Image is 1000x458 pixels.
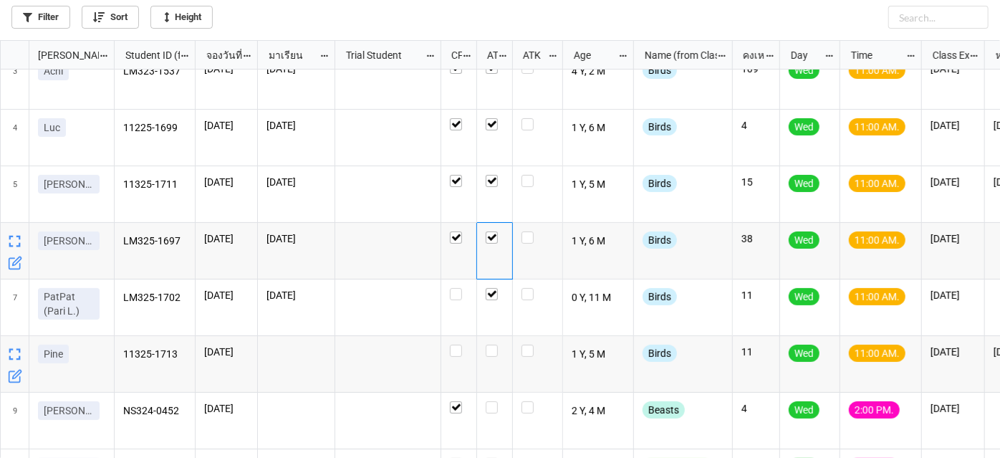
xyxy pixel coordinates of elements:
div: Wed [789,62,819,79]
div: Wed [789,175,819,192]
a: Height [150,6,213,29]
p: 4 [741,401,771,416]
p: NS324-0452 [123,401,187,421]
div: 11:00 AM. [849,288,905,305]
div: ATK [514,47,547,63]
p: 11325-1711 [123,175,187,195]
p: 11325-1713 [123,345,187,365]
p: Luc [44,120,60,135]
p: [DATE] [266,118,326,133]
p: 11 [741,288,771,302]
div: Birds [643,62,677,79]
div: Birds [643,118,677,135]
p: 4 Y, 2 M [572,62,625,82]
div: Wed [789,288,819,305]
p: [DATE] [931,118,976,133]
p: 11225-1699 [123,118,187,138]
p: [DATE] [931,401,976,416]
p: 15 [741,175,771,189]
div: Wed [789,401,819,419]
p: LM325-1697 [123,232,187,252]
input: Search... [888,6,989,29]
span: 7 [13,280,17,335]
div: 11:00 AM. [849,175,905,192]
div: ATT [479,47,499,63]
p: [DATE] [266,232,326,246]
p: Achi [44,64,63,78]
p: 4 [741,118,771,133]
p: 0 Y, 11 M [572,288,625,308]
span: 9 [13,393,17,449]
p: [DATE] [204,232,249,246]
div: มาเรียน [260,47,319,63]
p: [DATE] [204,175,249,189]
p: 2 Y, 4 M [572,401,625,421]
p: LM325-1702 [123,288,187,308]
div: 11:00 AM. [849,345,905,362]
span: 5 [13,166,17,222]
div: Age [565,47,618,63]
div: Wed [789,118,819,135]
a: Filter [11,6,70,29]
div: 11:00 AM. [849,118,905,135]
p: [DATE] [931,175,976,189]
p: 11 [741,345,771,359]
p: [PERSON_NAME] [44,234,94,248]
p: Pine [44,347,63,361]
span: 4 [13,110,17,166]
div: 11:00 AM. [849,62,905,79]
a: Sort [82,6,139,29]
p: PatPat (Pari L.) [44,290,94,318]
div: Wed [789,232,819,249]
div: Day [782,47,825,63]
p: [DATE] [931,345,976,359]
div: Birds [643,345,677,362]
p: [DATE] [204,401,249,416]
div: Wed [789,345,819,362]
p: 1 Y, 6 M [572,232,625,252]
div: Beasts [643,401,685,419]
p: [DATE] [204,288,249,302]
div: คงเหลือ (from Nick Name) [734,47,764,63]
span: 3 [13,53,17,109]
div: [PERSON_NAME] Name [29,47,99,63]
div: grid [1,41,115,70]
div: Trial Student [337,47,425,63]
div: Class Expiration [924,47,970,63]
p: [DATE] [931,232,976,246]
p: [DATE] [266,288,326,302]
p: LM323-1537 [123,62,187,82]
p: 1 Y, 5 M [572,175,625,195]
div: 11:00 AM. [849,232,905,249]
p: [DATE] [931,288,976,302]
p: [PERSON_NAME] [44,177,94,191]
p: [DATE] [204,118,249,133]
div: Time [842,47,906,63]
p: 38 [741,232,771,246]
p: 1 Y, 6 M [572,118,625,138]
div: Birds [643,288,677,305]
p: [DATE] [204,345,249,359]
div: Birds [643,232,677,249]
p: [PERSON_NAME] [44,404,94,418]
div: CF [443,47,463,63]
div: Birds [643,175,677,192]
p: [DATE] [266,175,326,189]
div: Student ID (from [PERSON_NAME] Name) [117,47,180,63]
div: 2:00 PM. [849,401,900,419]
div: Name (from Class) [636,47,717,63]
div: จองวันที่ [198,47,243,63]
p: 1 Y, 5 M [572,345,625,365]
